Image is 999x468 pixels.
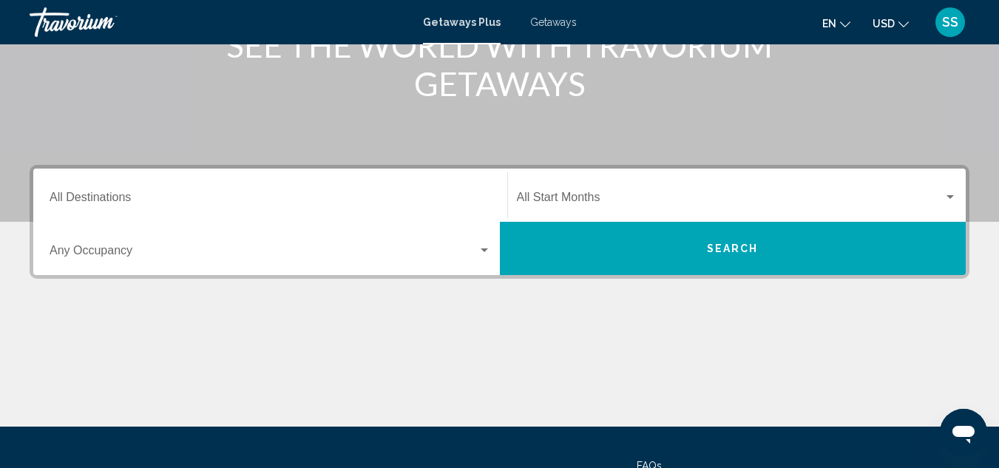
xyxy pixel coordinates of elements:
button: Change currency [873,13,909,34]
span: SS [942,15,958,30]
span: USD [873,18,895,30]
a: Getaways [530,16,577,28]
span: Search [707,243,759,255]
a: Travorium [30,7,408,37]
button: User Menu [931,7,969,38]
h1: SEE THE WORLD WITH TRAVORIUM GETAWAYS [223,26,777,103]
a: Getaways Plus [423,16,501,28]
div: Search widget [33,169,966,275]
button: Search [500,222,966,275]
span: en [822,18,836,30]
iframe: Button to launch messaging window [940,409,987,456]
button: Change language [822,13,850,34]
